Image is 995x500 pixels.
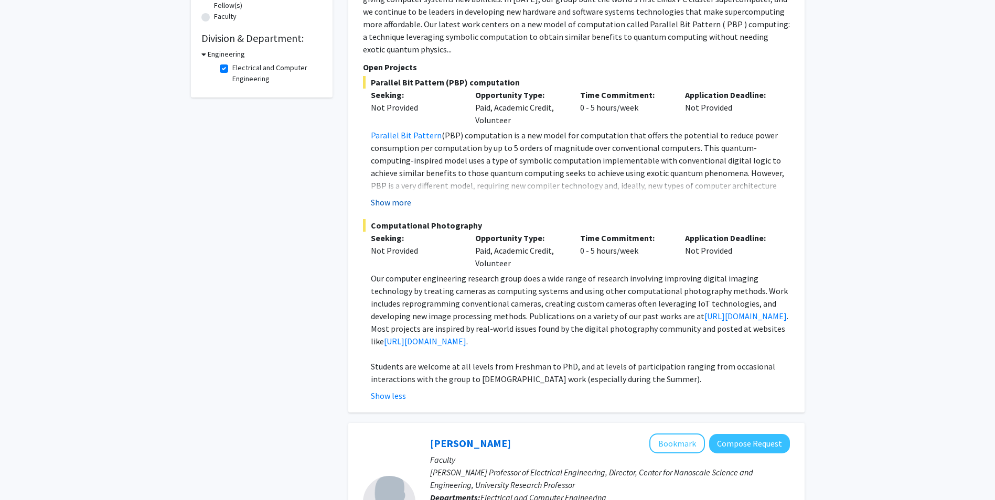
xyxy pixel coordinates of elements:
p: Application Deadline: [685,232,774,244]
p: Seeking: [371,232,460,244]
button: Compose Request to Jeffrey Hastings [709,434,790,453]
div: 0 - 5 hours/week [572,232,677,269]
p: [PERSON_NAME] Professor of Electrical Engineering, Director, Center for Nanoscale Science and Eng... [430,466,790,491]
span: Computational Photography [363,219,790,232]
div: 0 - 5 hours/week [572,89,677,126]
div: Paid, Academic Credit, Volunteer [467,89,572,126]
a: [URL][DOMAIN_NAME] [704,311,787,321]
div: Not Provided [371,101,460,114]
a: [URL][DOMAIN_NAME] [384,336,466,346]
div: Paid, Academic Credit, Volunteer [467,232,572,269]
p: Seeking: [371,89,460,101]
button: Show more [371,196,411,209]
p: Faculty [430,453,790,466]
p: Our computer engineering research group does a wide range of research involving improving digital... [371,272,790,347]
a: Parallel Bit Pattern [371,130,442,140]
p: Students are welcome at all levels from Freshman to PhD, and at levels of participation ranging f... [371,360,790,385]
p: Time Commitment: [580,232,669,244]
p: Time Commitment: [580,89,669,101]
h3: Engineering [208,49,245,60]
h2: Division & Department: [201,32,322,45]
a: [PERSON_NAME] [430,437,511,450]
button: Show less [371,389,406,402]
p: Application Deadline: [685,89,774,101]
label: Faculty [214,11,237,22]
div: Not Provided [371,244,460,257]
p: Opportunity Type: [475,89,564,101]
span: Parallel Bit Pattern (PBP) computation [363,76,790,89]
p: Opportunity Type: [475,232,564,244]
label: Electrical and Computer Engineering [232,62,319,84]
p: (PBP) computation is a new model for computation that offers the potential to reduce power consum... [371,129,790,217]
button: Add Jeffrey Hastings to Bookmarks [649,433,705,453]
iframe: Chat [8,453,45,492]
p: Open Projects [363,61,790,73]
div: Not Provided [677,89,782,126]
div: Not Provided [677,232,782,269]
